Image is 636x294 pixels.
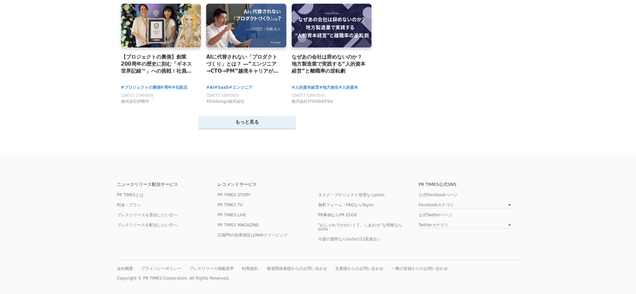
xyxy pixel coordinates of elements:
a: 今週の運勢ならisutaの12星座占い [318,237,382,241]
a: #人的資本 [339,84,358,91]
a: プレスリリース掲載基準 [189,266,234,271]
a: 企業様からのお問い合わせ [335,266,384,271]
a: #人的資本経営 [292,84,319,91]
span: [DATE] 13時00分 [121,93,154,98]
a: Twitterカテゴリ [419,223,511,229]
a: PR TIMES MAGAZINE [218,223,259,227]
a: #プロジェクトの裏側 [121,84,161,91]
a: 料金・プラン [117,203,141,207]
button: もっと見る [199,116,295,129]
a: 無料フォーム・FAQならTayori [318,203,374,207]
a: AIに代替されない「プロダクトづくり」とは？ ―”エンジニア→CTO→PM”越境キャリアが語る、どんな肩書でも必要な視点 [206,53,281,75]
a: 利用規約 [242,266,258,271]
a: #周年 [161,84,172,91]
a: PR事例ならPR EDGE [318,213,357,217]
a: 報道関係者様からのお問い合わせ [267,266,327,271]
p: レコメンドサービス [218,182,318,187]
p: Copyright © PR TIMES Corporation. All Rights Reserved. [117,276,519,281]
a: 株式会社伊勢半 [121,100,149,105]
a: Thinkings株式会社 [206,100,244,105]
span: Thinkings株式会社 [206,99,244,104]
a: 一般の皆様からのお問い合わせ [392,266,448,271]
a: 公式Facebookページ [419,193,458,197]
a: プレスリリースを配信したい方へ [117,223,177,227]
a: #SaaS [214,84,229,91]
a: #地方創生 [319,84,339,91]
a: PR TIMES TV [218,203,243,207]
a: 公式Twitterページ [419,213,452,217]
p: PR TIMES公式SNS [419,182,519,187]
a: #化粧品 [172,84,187,91]
span: 株式会社伊勢半 [121,99,149,104]
a: #エンジニア [229,84,252,91]
a: PR TIMESとは [117,193,144,197]
a: PR TIMES LIVE [218,213,246,217]
a: 【プロジェクトの裏側】創業200周年の歴史に刻む「ギネス世界記録™」への挑戦！社員にも秘密で準備されたサプライズチャレンジの舞台裏 [121,53,196,75]
a: "おしゃれでかわいくて、しあわせ"な情報ならisuta [318,223,402,231]
a: 会社概要 [117,266,133,271]
a: 株式会社ITSUDATSU [292,100,333,105]
span: [DATE] 10時00分 [206,93,239,98]
a: なぜあの会社は辞めないのか？地方製造業で実践する“人的資本経営”と離職率の逆転劇 [292,53,366,75]
a: プレスリリースを受信したい方へ [117,213,177,217]
a: #AI [206,84,214,91]
a: タスク・プロジェクト管理ならJooto [318,193,385,197]
span: 株式会社ITSUDATSU [292,99,333,104]
a: 広報PRの効果測定はWebクリッピング [218,233,288,237]
a: プライバシーポリシー [141,266,181,271]
span: [DATE] 10時00分 [292,93,325,98]
a: PR TIMES STORY [218,193,251,197]
p: ニュースリリース配信サービス [117,182,218,187]
a: Facebookカテゴリ [419,203,511,209]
